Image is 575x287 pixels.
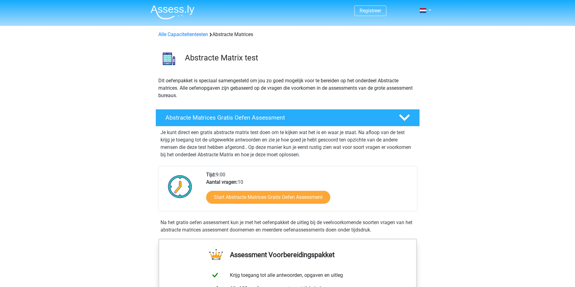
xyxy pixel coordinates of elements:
p: Dit oefenpakket is speciaal samengesteld om jou zo goed mogelijk voor te bereiden op het onderdee... [158,77,417,99]
img: abstracte matrices [156,46,182,72]
p: Je kunt direct een gratis abstracte matrix test doen om te kijken wat het is en waar je staat. Na... [160,129,415,158]
div: Na het gratis oefen assessment kun je met het oefenpakket de uitleg bij de veelvoorkomende soorte... [158,219,417,234]
a: Abstracte Matrices Gratis Oefen Assessment [153,109,422,126]
b: Aantal vragen: [206,179,238,185]
img: Assessly [151,5,194,19]
div: 9:00 10 [202,171,417,211]
img: Klok [165,171,196,202]
h3: Abstracte Matrix test [185,53,415,63]
b: Tijd: [206,172,216,178]
a: Start Abstracte Matrices Gratis Oefen Assessment [206,191,330,204]
a: Registreer [360,8,381,14]
a: Alle Capaciteitentesten [158,31,208,37]
div: Abstracte Matrices [156,31,419,38]
h4: Abstracte Matrices Gratis Oefen Assessment [165,114,389,121]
